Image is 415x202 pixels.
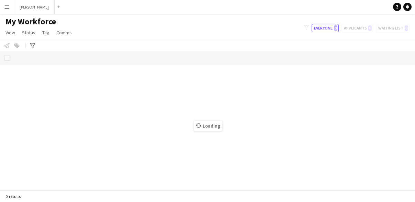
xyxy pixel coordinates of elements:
[5,16,56,27] span: My Workforce
[3,28,18,37] a: View
[54,28,75,37] a: Comms
[312,24,339,32] button: Everyone0
[19,28,38,37] a: Status
[5,29,15,36] span: View
[334,25,337,31] span: 0
[40,28,52,37] a: Tag
[29,41,37,50] app-action-btn: Advanced filters
[14,0,55,14] button: [PERSON_NAME]
[56,29,72,36] span: Comms
[22,29,35,36] span: Status
[194,121,222,131] span: Loading
[42,29,49,36] span: Tag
